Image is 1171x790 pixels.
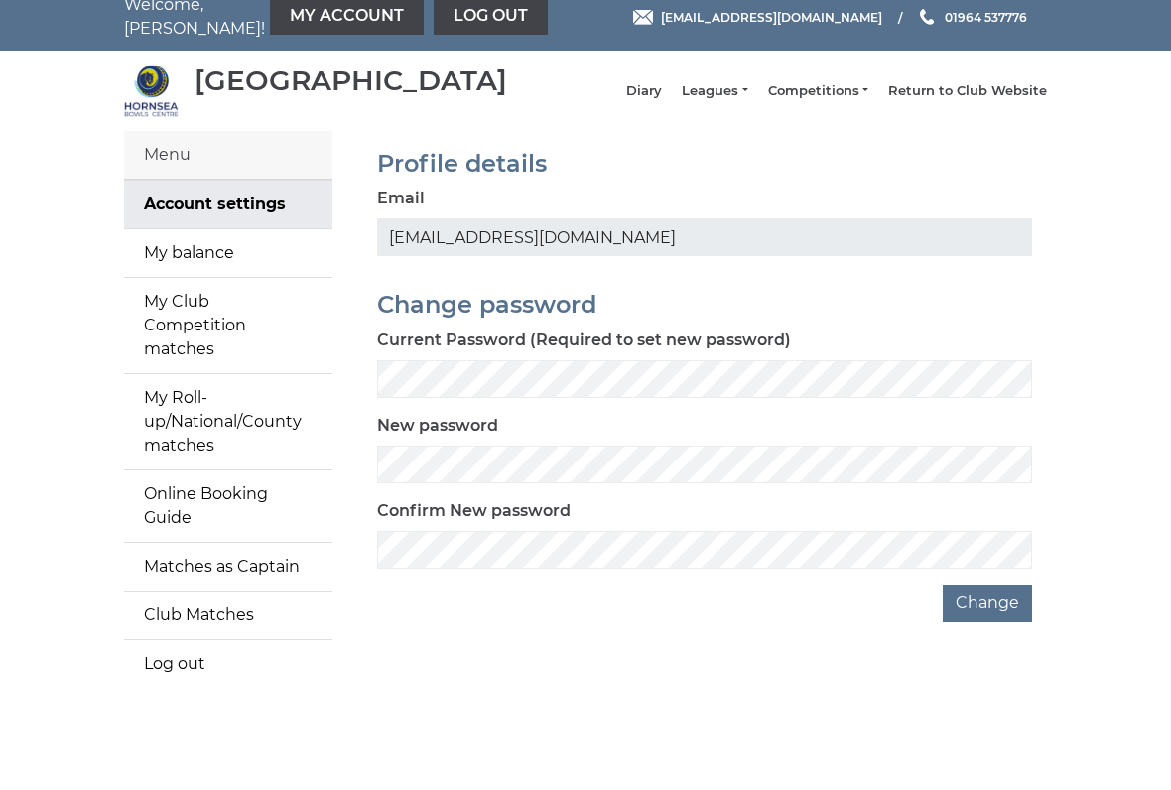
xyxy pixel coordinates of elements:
[124,181,332,228] a: Account settings
[943,585,1032,622] button: Change
[377,414,498,438] label: New password
[124,470,332,542] a: Online Booking Guide
[377,292,1032,318] h2: Change password
[920,9,934,25] img: Phone us
[768,82,868,100] a: Competitions
[626,82,662,100] a: Diary
[661,9,882,24] span: [EMAIL_ADDRESS][DOMAIN_NAME]
[124,543,332,591] a: Matches as Captain
[888,82,1047,100] a: Return to Club Website
[124,64,179,118] img: Hornsea Bowls Centre
[195,66,507,96] div: [GEOGRAPHIC_DATA]
[917,8,1027,27] a: Phone us 01964 537776
[377,329,791,352] label: Current Password (Required to set new password)
[124,131,332,180] div: Menu
[124,374,332,469] a: My Roll-up/National/County matches
[633,8,882,27] a: Email [EMAIL_ADDRESS][DOMAIN_NAME]
[377,187,425,210] label: Email
[377,499,571,523] label: Confirm New password
[124,229,332,277] a: My balance
[124,592,332,639] a: Club Matches
[633,10,653,25] img: Email
[682,82,747,100] a: Leagues
[124,278,332,373] a: My Club Competition matches
[377,151,1032,177] h2: Profile details
[945,9,1027,24] span: 01964 537776
[124,640,332,688] a: Log out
